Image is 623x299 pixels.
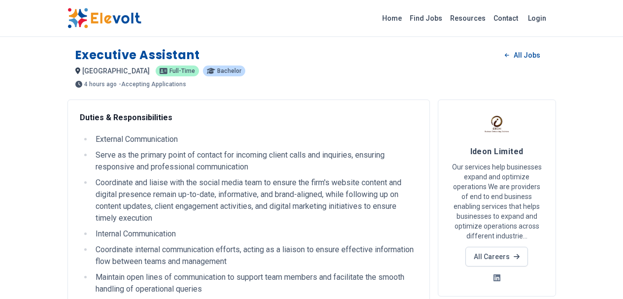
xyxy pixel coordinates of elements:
[93,133,418,145] li: External Communication
[378,10,406,26] a: Home
[490,10,522,26] a: Contact
[406,10,446,26] a: Find Jobs
[470,147,524,156] span: Ideon Limited
[93,271,418,295] li: Maintain open lines of communication to support team members and facilitate the smooth handling o...
[450,162,544,241] p: Our services help businesses expand and optimize operations We are providers of end to end busine...
[84,81,117,87] span: 4 hours ago
[93,244,418,267] li: Coordinate internal communication efforts, acting as a liaison to ensure effective information fl...
[217,68,241,74] span: Bachelor
[485,112,509,136] img: Ideon Limited
[446,10,490,26] a: Resources
[93,177,418,224] li: Coordinate and liaise with the social media team to ensure the firm's website content and digital...
[522,8,552,28] a: Login
[169,68,195,74] span: Full-time
[119,81,186,87] p: - Accepting Applications
[465,247,528,266] a: All Careers
[93,149,418,173] li: Serve as the primary point of contact for incoming client calls and inquiries, ensuring responsiv...
[67,8,141,29] img: Elevolt
[93,228,418,240] li: Internal Communication
[80,113,172,122] strong: Duties & Responsibilities
[75,47,200,63] h1: Executive Assistant
[82,67,150,75] span: [GEOGRAPHIC_DATA]
[497,48,548,63] a: All Jobs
